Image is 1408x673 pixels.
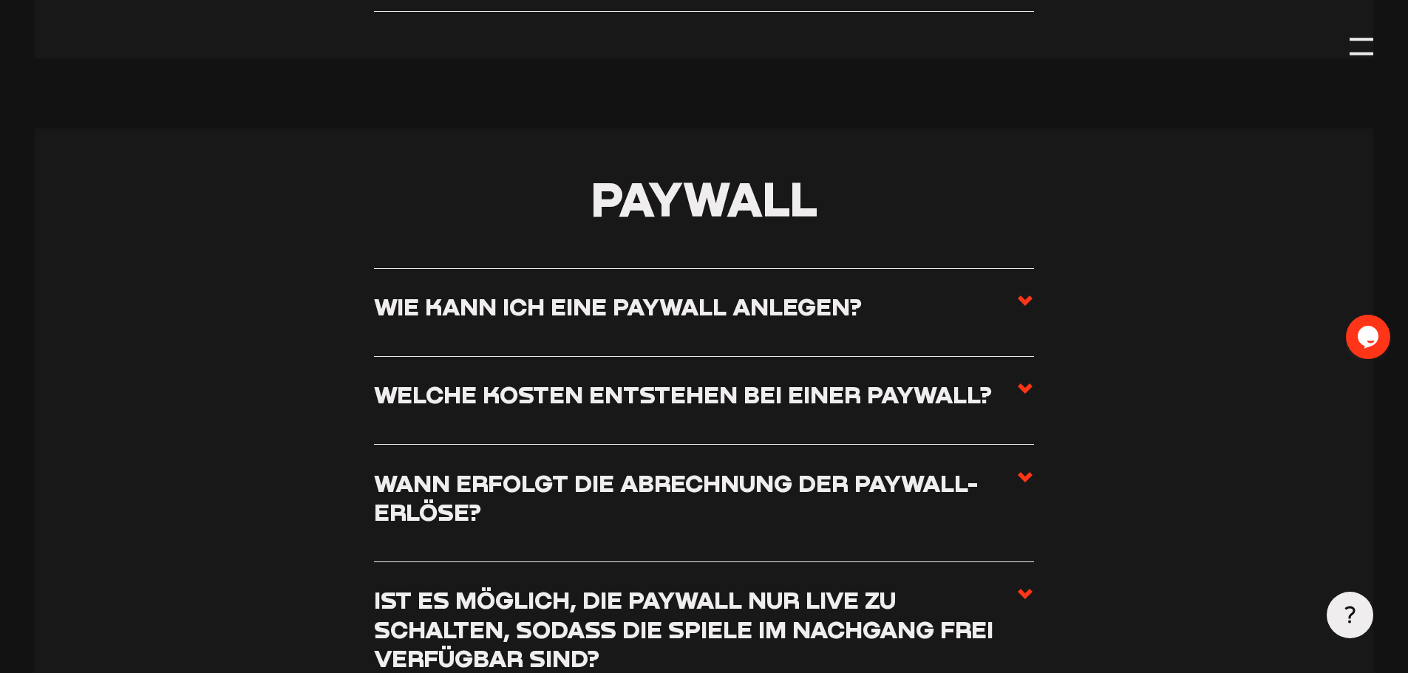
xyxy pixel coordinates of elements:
[374,468,1016,527] h3: Wann erfolgt die Abrechnung der Paywall-Erlöse?
[374,585,1016,672] h3: Ist es möglich, die Paywall nur live zu schalten, sodass die Spiele im Nachgang frei verfügbar sind?
[374,292,862,321] h3: Wie kann ich eine Paywall anlegen?
[591,169,817,227] span: Paywall
[1346,315,1393,359] iframe: chat widget
[374,380,992,409] h3: Welche Kosten entstehen bei einer Paywall?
